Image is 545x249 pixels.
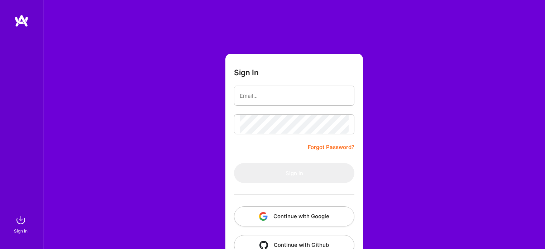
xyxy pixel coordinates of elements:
img: logo [14,14,29,27]
img: sign in [14,213,28,227]
button: Continue with Google [234,206,354,226]
a: Forgot Password? [308,143,354,152]
div: Sign In [14,227,28,235]
button: Sign In [234,163,354,183]
img: icon [259,212,268,221]
a: sign inSign In [15,213,28,235]
h3: Sign In [234,68,259,77]
input: Email... [240,87,349,105]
